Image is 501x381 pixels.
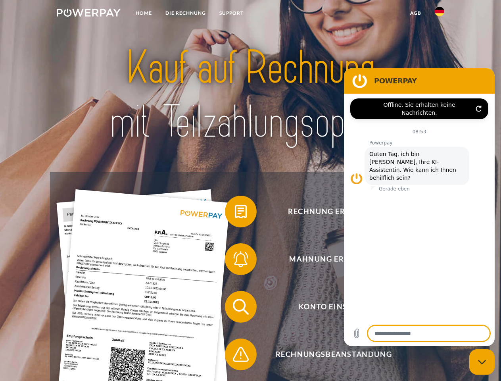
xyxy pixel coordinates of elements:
[129,6,159,20] a: Home
[469,349,495,375] iframe: Schaltfläche zum Öffnen des Messaging-Fensters; Konversation läuft
[231,297,251,317] img: qb_search.svg
[225,339,431,370] button: Rechnungsbeanstandung
[159,6,213,20] a: DIE RECHNUNG
[403,6,428,20] a: agb
[76,38,425,152] img: title-powerpay_de.svg
[236,196,431,227] span: Rechnung erhalten?
[435,7,444,16] img: de
[236,291,431,323] span: Konto einsehen
[225,243,431,275] button: Mahnung erhalten?
[236,339,431,370] span: Rechnungsbeanstandung
[236,243,431,275] span: Mahnung erhalten?
[213,6,250,20] a: SUPPORT
[57,9,121,17] img: logo-powerpay-white.svg
[231,344,251,364] img: qb_warning.svg
[225,291,431,323] button: Konto einsehen
[344,68,495,346] iframe: Messaging-Fenster
[225,196,431,227] button: Rechnung erhalten?
[231,249,251,269] img: qb_bell.svg
[231,202,251,221] img: qb_bill.svg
